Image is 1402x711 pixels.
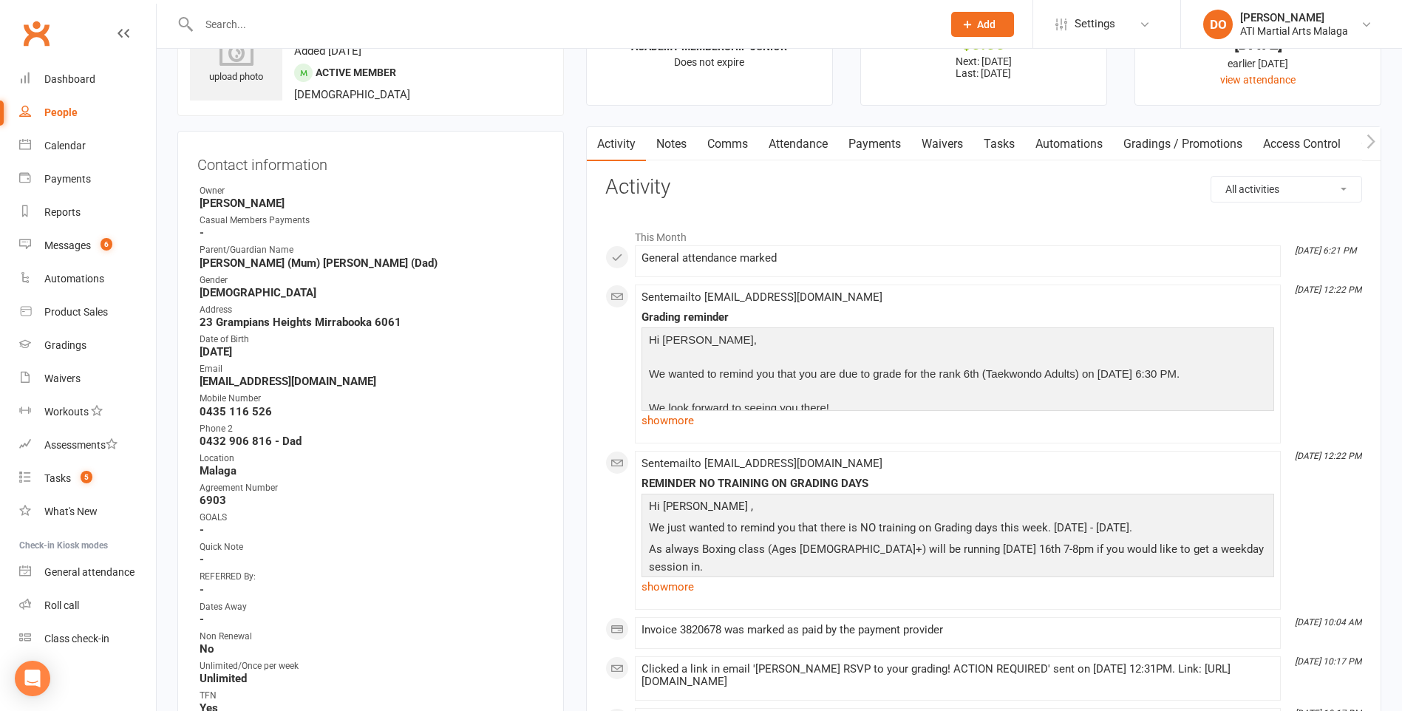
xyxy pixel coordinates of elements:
[1220,74,1296,86] a: view attendance
[200,286,544,299] strong: [DEMOGRAPHIC_DATA]
[200,689,544,703] div: TFN
[19,229,156,262] a: Messages 6
[642,477,1274,490] div: REMINDER NO TRAINING ON GRADING DAYS
[605,222,1362,245] li: This Month
[642,311,1274,324] div: Grading reminder
[200,197,544,210] strong: [PERSON_NAME]
[200,345,544,358] strong: [DATE]
[645,399,1270,421] p: We look forward to seeing you there!
[642,290,882,304] span: Sent email to [EMAIL_ADDRESS][DOMAIN_NAME]
[19,556,156,589] a: General attendance kiosk mode
[605,176,1362,199] h3: Activity
[1253,127,1351,161] a: Access Control
[200,452,544,466] div: Location
[642,410,1274,431] a: show more
[200,583,544,596] strong: -
[646,127,697,161] a: Notes
[200,494,544,507] strong: 6903
[200,600,544,614] div: Dates Away
[44,140,86,152] div: Calendar
[200,570,544,584] div: REFERRED By:
[200,362,544,376] div: Email
[19,622,156,656] a: Class kiosk mode
[19,196,156,229] a: Reports
[200,481,544,495] div: Agreement Number
[44,339,86,351] div: Gradings
[1149,55,1367,72] div: earlier [DATE]
[44,566,135,578] div: General attendance
[19,262,156,296] a: Automations
[19,96,156,129] a: People
[200,540,544,554] div: Quick Note
[200,511,544,525] div: GOALS
[200,184,544,198] div: Owner
[200,316,544,329] strong: 23 Grampians Heights Mirrabooka 6061
[200,553,544,566] strong: -
[200,405,544,418] strong: 0435 116 526
[81,471,92,483] span: 5
[294,88,410,101] span: [DEMOGRAPHIC_DATA]
[200,630,544,644] div: Non Renewal
[19,63,156,96] a: Dashboard
[19,296,156,329] a: Product Sales
[19,129,156,163] a: Calendar
[1075,7,1115,41] span: Settings
[587,127,646,161] a: Activity
[1295,245,1356,256] i: [DATE] 6:21 PM
[44,506,98,517] div: What's New
[200,659,544,673] div: Unlimited/Once per week
[1149,36,1367,52] div: [DATE]
[101,238,112,251] span: 6
[838,127,911,161] a: Payments
[19,163,156,196] a: Payments
[44,372,81,384] div: Waivers
[697,127,758,161] a: Comms
[44,206,81,218] div: Reports
[200,226,544,239] strong: -
[44,106,78,118] div: People
[200,214,544,228] div: Casual Members Payments
[645,540,1270,579] p: As always Boxing class (Ages [DEMOGRAPHIC_DATA]+) will be running [DATE] 16th 7-8pm if you would ...
[645,331,1270,353] p: Hi [PERSON_NAME],
[645,365,1270,387] p: We wanted to remind you that you are due to grade for the rank 6th (Taekwondo Adults) on [DATE] 6...
[1240,24,1348,38] div: ATI Martial Arts Malaga
[642,576,1274,597] a: show more
[44,73,95,85] div: Dashboard
[642,457,882,470] span: Sent email to [EMAIL_ADDRESS][DOMAIN_NAME]
[19,589,156,622] a: Roll call
[1295,656,1361,667] i: [DATE] 10:17 PM
[200,613,544,626] strong: -
[911,127,973,161] a: Waivers
[44,273,104,285] div: Automations
[44,633,109,644] div: Class check-in
[200,435,544,448] strong: 0432 906 816 - Dad
[44,406,89,418] div: Workouts
[758,127,838,161] a: Attendance
[294,44,361,58] time: Added [DATE]
[15,661,50,696] div: Open Intercom Messenger
[44,472,71,484] div: Tasks
[1240,11,1348,24] div: [PERSON_NAME]
[44,173,91,185] div: Payments
[1295,451,1361,461] i: [DATE] 12:22 PM
[19,495,156,528] a: What's New
[200,243,544,257] div: Parent/Guardian Name
[977,18,996,30] span: Add
[200,256,544,270] strong: [PERSON_NAME] (Mum) [PERSON_NAME] (Dad)
[645,497,1270,519] p: Hi [PERSON_NAME] ,
[1113,127,1253,161] a: Gradings / Promotions
[19,362,156,395] a: Waivers
[44,439,118,451] div: Assessments
[642,624,1274,636] div: Invoice 3820678 was marked as paid by the payment provider
[316,67,396,78] span: Active member
[19,462,156,495] a: Tasks 5
[674,56,744,68] span: Does not expire
[200,375,544,388] strong: [EMAIL_ADDRESS][DOMAIN_NAME]
[200,464,544,477] strong: Malaga
[44,599,79,611] div: Roll call
[200,333,544,347] div: Date of Birth
[642,663,1274,688] div: Clicked a link in email '[PERSON_NAME] RSVP to your grading! ACTION REQUIRED' sent on [DATE] 12:3...
[1025,127,1113,161] a: Automations
[200,422,544,436] div: Phone 2
[18,15,55,52] a: Clubworx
